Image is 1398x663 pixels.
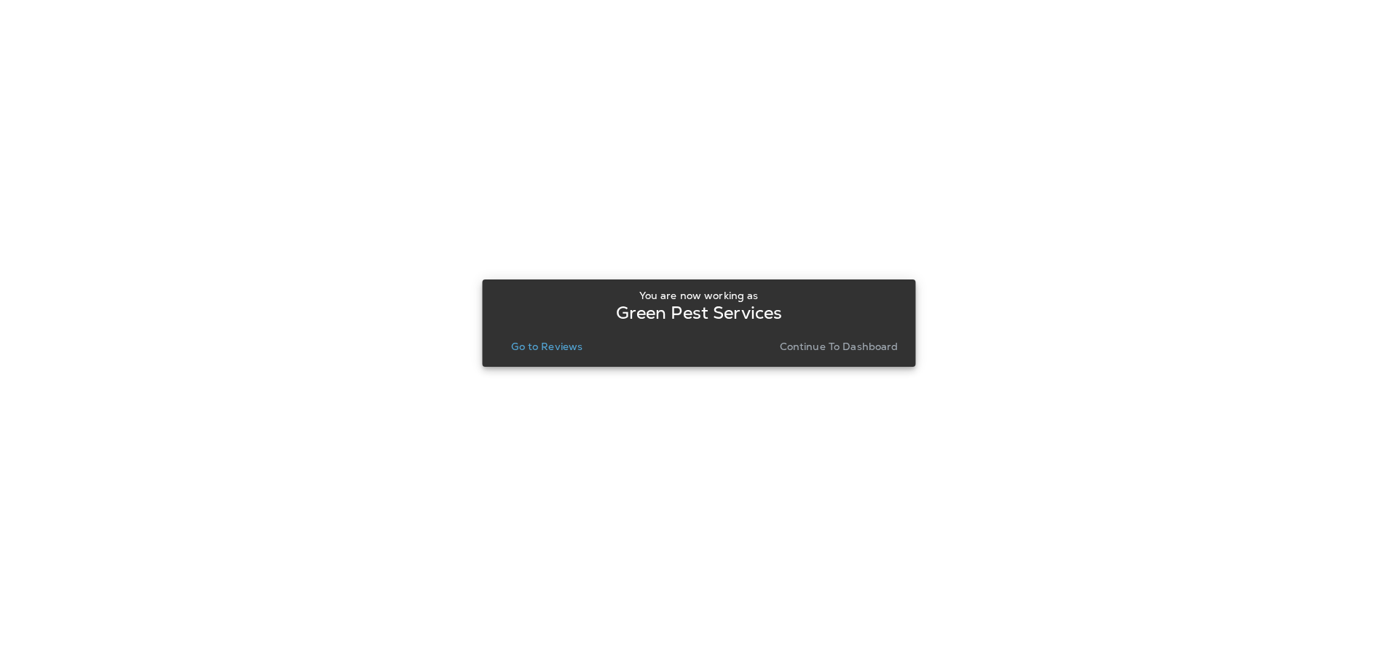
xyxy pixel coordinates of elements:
button: Go to Reviews [505,336,588,357]
p: Go to Reviews [511,341,582,352]
button: Continue to Dashboard [774,336,904,357]
p: Green Pest Services [616,307,783,319]
p: You are now working as [639,290,758,301]
p: Continue to Dashboard [780,341,899,352]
